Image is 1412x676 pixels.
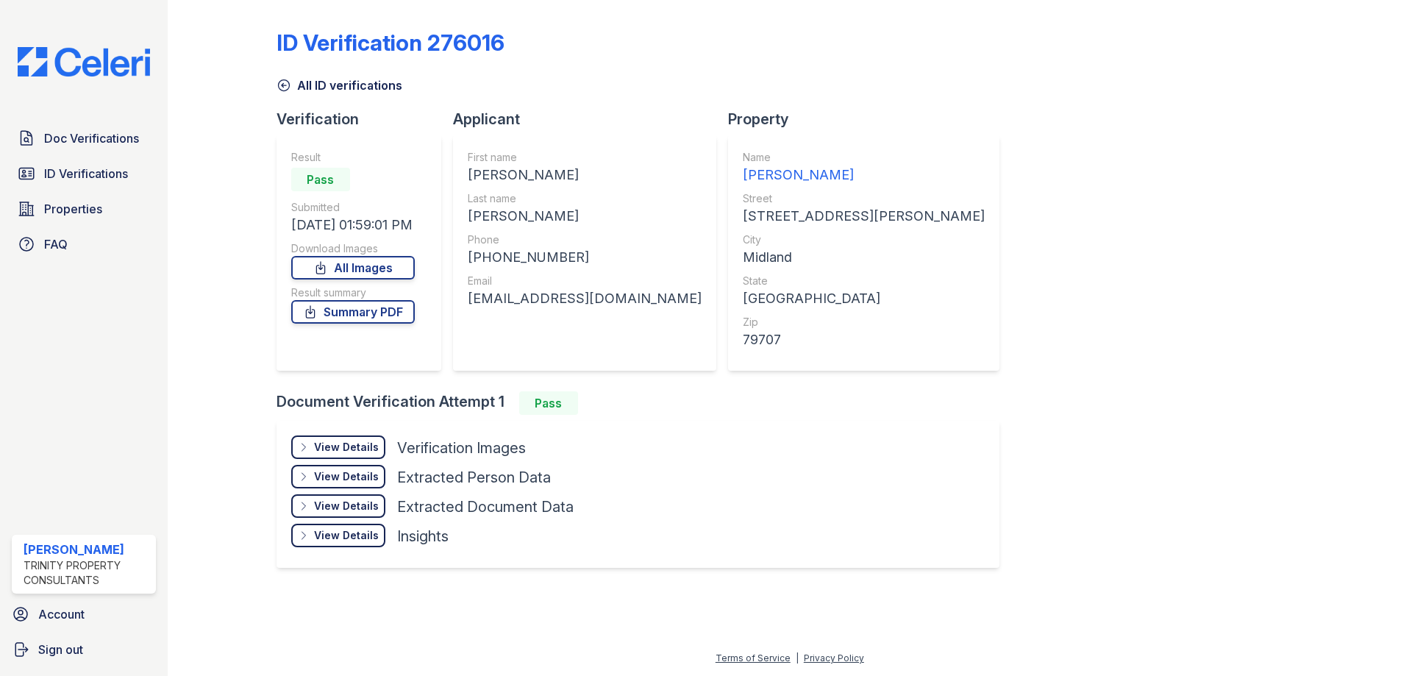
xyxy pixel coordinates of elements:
a: FAQ [12,230,156,259]
div: Verification Images [397,438,526,458]
div: View Details [314,469,379,484]
div: Document Verification Attempt 1 [277,391,1011,415]
a: All Images [291,256,415,280]
a: Properties [12,194,156,224]
div: Midland [743,247,985,268]
div: [PHONE_NUMBER] [468,247,702,268]
div: Result [291,150,415,165]
a: Summary PDF [291,300,415,324]
a: Sign out [6,635,162,664]
span: Account [38,605,85,623]
span: Doc Verifications [44,129,139,147]
div: [EMAIL_ADDRESS][DOMAIN_NAME] [468,288,702,309]
div: [PERSON_NAME] [468,165,702,185]
div: Street [743,191,985,206]
a: All ID verifications [277,77,402,94]
img: CE_Logo_Blue-a8612792a0a2168367f1c8372b55b34899dd931a85d93a1a3d3e32e68fde9ad4.png [6,47,162,77]
div: Phone [468,232,702,247]
div: [STREET_ADDRESS][PERSON_NAME] [743,206,985,227]
div: [PERSON_NAME] [468,206,702,227]
div: Last name [468,191,702,206]
div: Extracted Person Data [397,467,551,488]
a: ID Verifications [12,159,156,188]
span: FAQ [44,235,68,253]
div: Property [728,109,1011,129]
div: 79707 [743,330,985,350]
a: Terms of Service [716,652,791,663]
div: View Details [314,499,379,513]
div: | [796,652,799,663]
div: Verification [277,109,453,129]
div: Email [468,274,702,288]
a: Account [6,599,162,629]
div: Pass [291,168,350,191]
div: View Details [314,440,379,455]
div: Submitted [291,200,415,215]
div: [DATE] 01:59:01 PM [291,215,415,235]
a: Privacy Policy [804,652,864,663]
div: Trinity Property Consultants [24,558,150,588]
span: Properties [44,200,102,218]
div: ID Verification 276016 [277,29,504,56]
div: Name [743,150,985,165]
div: [GEOGRAPHIC_DATA] [743,288,985,309]
div: First name [468,150,702,165]
div: [PERSON_NAME] [24,541,150,558]
span: Sign out [38,641,83,658]
div: View Details [314,528,379,543]
div: Pass [519,391,578,415]
div: Zip [743,315,985,330]
a: Name [PERSON_NAME] [743,150,985,185]
div: Applicant [453,109,728,129]
div: State [743,274,985,288]
div: Insights [397,526,449,547]
div: Extracted Document Data [397,497,574,517]
div: Download Images [291,241,415,256]
div: Result summary [291,285,415,300]
div: City [743,232,985,247]
span: ID Verifications [44,165,128,182]
a: Doc Verifications [12,124,156,153]
div: [PERSON_NAME] [743,165,985,185]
